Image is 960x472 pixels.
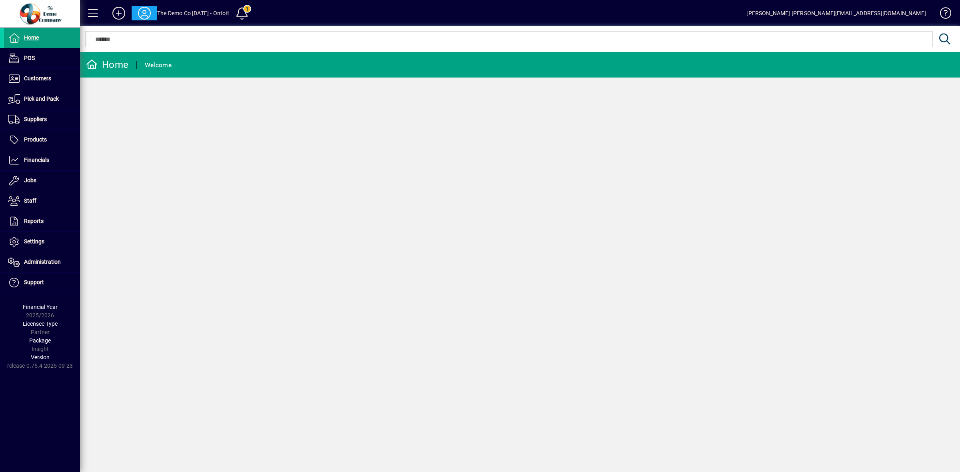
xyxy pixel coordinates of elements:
a: Jobs [4,171,80,191]
span: Licensee Type [23,321,58,327]
span: Support [24,279,44,285]
span: Products [24,136,47,143]
a: Staff [4,191,80,211]
span: Financials [24,157,49,163]
a: Administration [4,252,80,272]
a: Knowledge Base [934,2,950,28]
span: Version [31,354,50,360]
span: Staff [24,197,36,204]
span: Suppliers [24,116,47,122]
button: Profile [132,6,157,20]
a: Suppliers [4,110,80,129]
span: Pick and Pack [24,96,59,102]
a: Financials [4,150,80,170]
span: Home [24,34,39,41]
span: Settings [24,238,44,245]
span: Package [29,337,51,344]
div: Home [86,58,128,71]
a: Pick and Pack [4,89,80,109]
button: Add [106,6,132,20]
a: POS [4,48,80,68]
div: The Demo Co [DATE] - Ontoit [157,7,229,20]
div: [PERSON_NAME] [PERSON_NAME][EMAIL_ADDRESS][DOMAIN_NAME] [746,7,926,20]
a: Reports [4,211,80,231]
a: Support [4,273,80,293]
span: Reports [24,218,44,224]
span: Customers [24,75,51,82]
a: Settings [4,232,80,252]
a: Customers [4,69,80,89]
span: Jobs [24,177,36,183]
span: Financial Year [23,304,58,310]
span: Administration [24,259,61,265]
a: Products [4,130,80,150]
span: POS [24,55,35,61]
